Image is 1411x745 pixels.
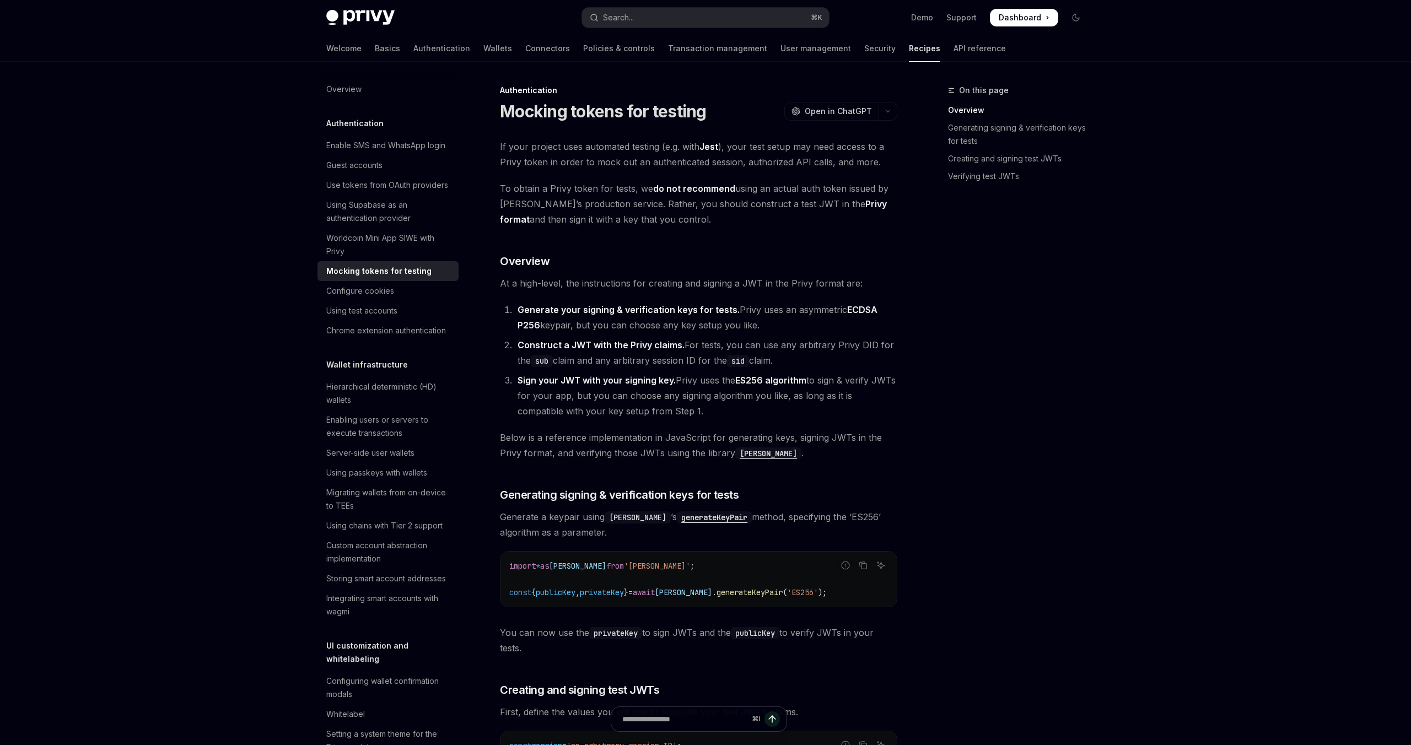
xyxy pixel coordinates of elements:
[317,175,459,195] a: Use tokens from OAuth providers
[549,561,606,571] span: [PERSON_NAME]
[735,447,801,460] code: [PERSON_NAME]
[326,466,427,479] div: Using passkeys with wallets
[628,587,633,597] span: =
[624,587,628,597] span: }
[317,443,459,463] a: Server-side user wallets
[326,592,452,618] div: Integrating smart accounts with wagmi
[375,35,400,62] a: Basics
[1067,9,1085,26] button: Toggle dark mode
[413,35,470,62] a: Authentication
[326,10,395,25] img: dark logo
[784,102,879,121] button: Open in ChatGPT
[317,321,459,341] a: Chrome extension authentication
[326,304,397,317] div: Using test accounts
[326,413,452,440] div: Enabling users or servers to execute transactions
[727,355,749,367] code: sid
[326,264,432,278] div: Mocking tokens for testing
[518,375,676,386] strong: Sign your JWT with your signing key.
[518,304,740,315] strong: Generate your signing & verification keys for tests.
[500,487,739,503] span: Generating signing & verification keys for tests
[317,261,459,281] a: Mocking tokens for testing
[514,372,897,419] li: Privy uses the to sign & verify JWTs for your app, but you can choose any signing algorithm you l...
[317,377,459,410] a: Hierarchical deterministic (HD) wallets
[500,181,897,227] span: To obtain a Privy token for tests, we using an actual auth token issued by [PERSON_NAME]’s produc...
[317,228,459,261] a: Worldcoin Mini App SIWE with Privy
[326,179,448,192] div: Use tokens from OAuth providers
[509,561,536,571] span: import
[948,150,1094,168] a: Creating and signing test JWTs
[582,8,829,28] button: Open search
[326,639,459,666] h5: UI customization and whitelabeling
[717,587,783,597] span: generateKeyPair
[317,483,459,516] a: Migrating wallets from on-device to TEEs
[500,101,707,121] h1: Mocking tokens for testing
[500,682,659,698] span: Creating and signing test JWTs
[317,463,459,483] a: Using passkeys with wallets
[731,627,779,639] code: publicKey
[326,380,452,407] div: Hierarchical deterministic (HD) wallets
[326,284,394,298] div: Configure cookies
[326,324,446,337] div: Chrome extension authentication
[500,430,897,461] span: Below is a reference implementation in JavaScript for generating keys, signing JWTs in the Privy ...
[712,587,717,597] span: .
[699,141,718,153] a: Jest
[514,302,897,333] li: Privy uses an asymmetric keypair, but you can choose any key setup you like.
[764,711,780,727] button: Send message
[959,84,1009,97] span: On this page
[531,355,553,367] code: sub
[805,106,872,117] span: Open in ChatGPT
[518,339,685,350] strong: Construct a JWT with the Privy claims.
[677,511,752,523] code: generateKeyPair
[536,587,575,597] span: publicKey
[690,561,694,571] span: ;
[603,11,634,24] div: Search...
[326,446,414,460] div: Server-side user wallets
[624,561,690,571] span: '[PERSON_NAME]'
[317,281,459,301] a: Configure cookies
[787,587,818,597] span: 'ES256'
[948,168,1094,185] a: Verifying test JWTs
[317,516,459,536] a: Using chains with Tier 2 support
[317,155,459,175] a: Guest accounts
[525,35,570,62] a: Connectors
[948,119,1094,150] a: Generating signing & verification keys for tests
[317,589,459,622] a: Integrating smart accounts with wagmi
[818,587,827,597] span: );
[326,358,408,371] h5: Wallet infrastructure
[575,587,580,597] span: ,
[326,674,452,701] div: Configuring wallet confirmation modals
[583,35,655,62] a: Policies & controls
[326,198,452,225] div: Using Supabase as an authentication provider
[838,558,853,573] button: Report incorrect code
[874,558,888,573] button: Ask AI
[856,558,870,573] button: Copy the contents from the code block
[326,35,362,62] a: Welcome
[326,83,362,96] div: Overview
[500,276,897,291] span: At a high-level, the instructions for creating and signing a JWT in the Privy format are:
[500,139,897,170] span: If your project uses automated testing (e.g. with ), your test setup may need access to a Privy t...
[509,587,531,597] span: const
[326,572,446,585] div: Storing smart account addresses
[317,410,459,443] a: Enabling users or servers to execute transactions
[326,139,445,152] div: Enable SMS and WhatsApp login
[531,587,536,597] span: {
[864,35,896,62] a: Security
[317,301,459,321] a: Using test accounts
[326,539,452,565] div: Custom account abstraction implementation
[606,561,624,571] span: from
[483,35,512,62] a: Wallets
[811,13,822,22] span: ⌘ K
[326,519,443,532] div: Using chains with Tier 2 support
[326,486,452,512] div: Migrating wallets from on-device to TEEs
[317,569,459,589] a: Storing smart account addresses
[948,101,1094,119] a: Overview
[911,12,933,23] a: Demo
[622,707,747,731] input: Ask a question...
[780,35,851,62] a: User management
[580,587,624,597] span: privateKey
[317,704,459,724] a: Whitelabel
[317,195,459,228] a: Using Supabase as an authentication provider
[909,35,940,62] a: Recipes
[326,708,365,721] div: Whitelabel
[668,35,767,62] a: Transaction management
